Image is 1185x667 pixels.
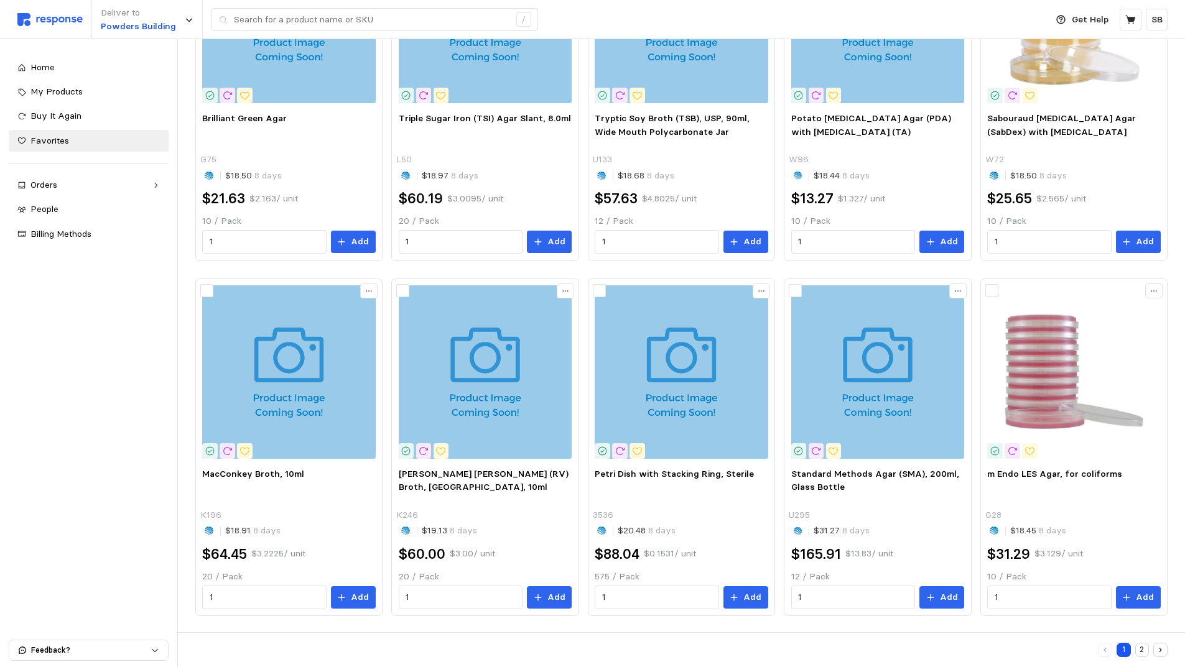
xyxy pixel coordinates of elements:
button: Add [1116,231,1161,253]
button: Add [527,231,572,253]
span: Triple Sugar Iron (TSI) Agar Slant, 8.0ml [399,113,571,124]
p: $20.48 [618,524,676,538]
input: Qty [798,586,908,609]
p: Add [351,591,369,604]
p: 20 / Pack [399,570,572,584]
span: Petri Dish with Stacking Ring, Sterile [595,468,754,479]
p: $3.0095 / unit [447,192,503,206]
input: Qty [798,231,908,253]
h2: $57.63 [595,189,638,208]
h2: $13.27 [791,189,834,208]
button: Add [331,231,376,253]
span: [PERSON_NAME] [PERSON_NAME] (RV) Broth, [GEOGRAPHIC_DATA], 10ml [399,468,569,493]
p: 20 / Pack [399,214,572,228]
p: W72 [985,153,1004,167]
span: 8 days [251,525,281,536]
button: SB [1146,9,1168,30]
p: 10 / Pack [202,214,375,228]
p: 20 / Pack [202,570,375,584]
span: 8 days [448,170,478,181]
p: $3.129 / unit [1034,547,1083,561]
button: Feedback? [9,640,168,660]
h2: $25.65 [987,189,1032,208]
p: $18.50 [225,169,282,183]
p: $2.163 / unit [249,192,298,206]
input: Qty [995,231,1104,253]
button: Add [331,586,376,609]
p: $18.91 [225,524,281,538]
p: $3.00 / unit [450,547,495,561]
p: $31.27 [814,524,870,538]
p: U133 [593,153,612,167]
span: Tryptic Soy Broth (TSB), USP, 90ml, Wide Mouth Polycarbonate Jar [595,113,750,137]
p: Get Help [1072,13,1108,27]
a: Buy It Again [9,105,169,127]
a: Home [9,57,169,79]
span: 8 days [1037,170,1067,181]
span: Potato [MEDICAL_DATA] Agar (PDA) with [MEDICAL_DATA] (TA) [791,113,951,137]
div: Orders [30,178,147,192]
img: svg%3e [17,13,83,26]
p: Add [1136,591,1154,604]
span: 8 days [840,170,870,181]
a: People [9,198,169,221]
input: Qty [406,231,515,253]
p: $13.83 / unit [845,547,893,561]
p: $18.68 [618,169,674,183]
p: $0.1531 / unit [644,547,696,561]
button: Add [919,586,964,609]
span: MacConkey Broth, 10ml [202,468,304,479]
span: 8 days [646,525,676,536]
p: Add [743,235,761,249]
p: $3.2225 / unit [251,547,305,561]
p: G28 [985,508,1001,522]
h2: $60.19 [399,189,443,208]
p: Deliver to [101,6,176,20]
span: 8 days [840,525,870,536]
input: Qty [406,586,515,609]
img: k246_1.jpg [399,285,572,458]
div: / [516,12,531,27]
img: k196_1.jpg [202,285,375,458]
input: Qty [602,586,712,609]
h2: $64.45 [202,545,247,564]
h2: $60.00 [399,545,445,564]
p: $1.327 / unit [838,192,885,206]
p: 10 / Pack [791,214,964,228]
span: Favorites [30,135,69,146]
input: Qty [210,231,319,253]
p: Feedback? [31,645,151,656]
span: Standard Methods Agar (SMA), 200ml, Glass Bottle [791,468,959,493]
h2: $165.91 [791,545,841,564]
p: Powders Building [101,20,176,34]
span: 8 days [644,170,674,181]
p: $2.565 / unit [1036,192,1086,206]
button: 1 [1117,643,1131,657]
p: $18.97 [422,169,478,183]
h2: $31.29 [987,545,1030,564]
img: 3536_1.jpg [595,285,768,458]
p: 10 / Pack [987,214,1160,228]
p: 12 / Pack [791,570,964,584]
p: Add [547,235,565,249]
a: Orders [9,174,169,196]
input: Qty [602,231,712,253]
p: K246 [396,508,418,522]
p: Add [351,235,369,249]
span: 8 days [1036,525,1066,536]
p: 3536 [593,508,613,522]
p: $18.45 [1010,524,1066,538]
span: m Endo LES Agar, for coliforms [987,468,1122,479]
span: Buy It Again [30,110,81,121]
img: u295_1.jpg [791,285,964,458]
span: Brilliant Green Agar [202,113,287,124]
input: Qty [210,586,319,609]
span: People [30,203,58,214]
p: 12 / Pack [595,214,768,228]
button: Add [919,231,964,253]
button: Add [527,586,572,609]
p: U295 [789,508,810,522]
input: Qty [995,586,1104,609]
p: 10 / Pack [987,570,1160,584]
a: My Products [9,81,169,103]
